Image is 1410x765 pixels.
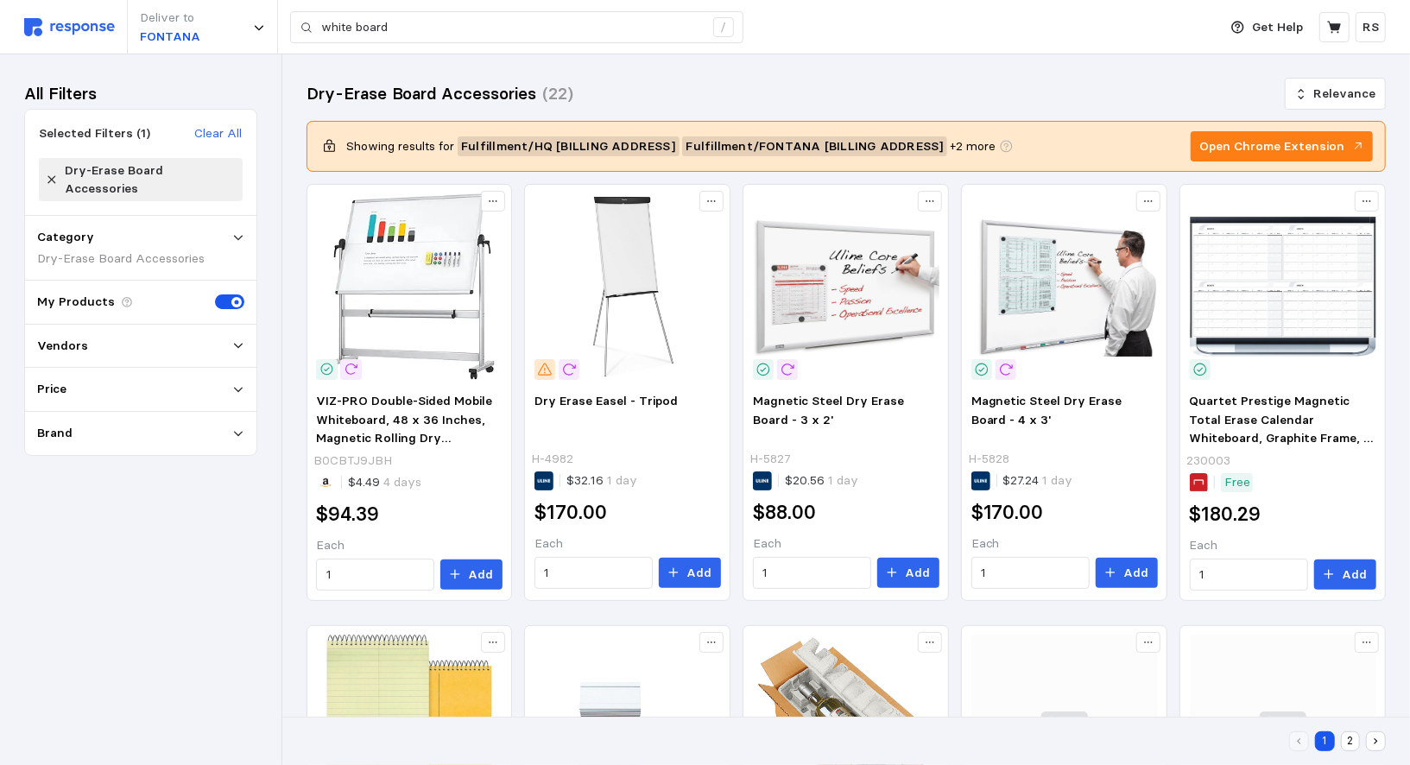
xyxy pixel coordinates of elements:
div: Selected Filters (1) [39,124,150,142]
span: 1 day [604,472,637,488]
p: Add [905,564,930,583]
p: $27.24 [1003,471,1073,490]
button: Relevance [1285,78,1386,111]
img: H-5828_txt_USEng [971,193,1158,380]
span: Fulfillment / FONTANA [BILLING ADDRESS] [686,137,944,155]
h2: $170.00 [534,499,607,526]
img: H-4982 [534,193,721,380]
button: Add [1314,560,1376,591]
button: 1 [1315,731,1335,751]
h2: $170.00 [971,499,1044,526]
span: 1 day [1040,472,1073,488]
p: $32.16 [566,471,637,490]
span: Dry Erase Easel - Tripod [534,393,678,408]
p: 230003 [1186,452,1230,471]
p: Deliver to [140,9,200,28]
p: Each [753,534,939,553]
span: + 2 more [951,137,996,156]
p: Relevance [1314,85,1376,104]
span: Magnetic Steel Dry Erase Board - 3 x 2' [753,393,904,427]
button: Clear All [193,123,243,144]
p: Add [1342,566,1367,585]
input: Search for a product name or SKU [321,12,704,43]
p: Category [37,228,94,247]
div: / [713,17,734,38]
p: Price [37,380,66,399]
div: Dry-Erase Board Accessories [65,161,236,198]
h3: All Filters [24,82,97,105]
h2: $88.00 [753,499,816,526]
input: Qty [981,558,1079,589]
img: H-5827_txt_USEng [753,193,939,380]
p: Open Chrome Extension [1200,137,1345,156]
img: sp42125763_sc7 [1190,193,1376,380]
input: Qty [1199,560,1298,591]
span: Quartet Prestige Magnetic Total Erase Calendar Whiteboard, Graphite Frame, 3' x 2' (4MCP23P2) [1190,393,1375,465]
input: Qty [762,558,861,589]
p: FONTANA [140,28,200,47]
p: Get Help [1253,18,1304,37]
p: Showing results for [346,137,454,156]
button: Add [877,558,939,589]
p: Vendors [37,337,88,356]
button: RS [1356,12,1386,42]
span: 4 days [380,474,421,490]
p: Free [1224,473,1250,492]
p: Each [1190,536,1376,555]
button: Add [659,558,721,589]
h3: Dry-Erase Board Accessories [307,82,537,105]
img: 51gB9vKjQhL.__AC_SX300_SY300_QL70_FMwebp_.jpg [316,193,503,380]
h3: (22) [543,82,574,105]
p: Add [468,566,493,585]
span: Fulfillment / HQ [BILLING ADDRESS] [461,137,675,155]
p: Each [316,536,503,555]
button: Get Help [1221,11,1314,44]
p: My Products [37,293,115,312]
button: Add [1096,558,1158,589]
input: Qty [544,558,642,589]
p: RS [1363,18,1379,37]
p: $20.56 [785,471,858,490]
span: 1 day [825,472,858,488]
p: B0CBTJ9JBH [313,452,392,471]
p: Each [971,534,1158,553]
p: H-4982 [531,450,573,469]
div: Dry-Erase Board Accessories [37,250,244,268]
button: 2 [1341,731,1361,751]
p: H-5827 [749,450,791,469]
img: svg%3e [24,18,115,36]
p: Add [1123,564,1148,583]
h2: $94.39 [316,501,379,528]
input: Qty [326,560,425,591]
p: H-5828 [968,450,1009,469]
p: $4.49 [348,473,421,492]
p: Clear All [194,124,242,143]
button: Open Chrome Extension [1191,131,1373,162]
button: Add [440,560,503,591]
p: Each [534,534,721,553]
h2: $180.29 [1190,501,1261,528]
p: Add [686,564,711,583]
span: VIZ-PRO Double-Sided Mobile Whiteboard, 48 x 36 Inches, Magnetic Rolling Dry Erase [316,393,492,465]
span: Magnetic Steel Dry Erase Board - 4 x 3' [971,393,1122,427]
p: Brand [37,424,73,443]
